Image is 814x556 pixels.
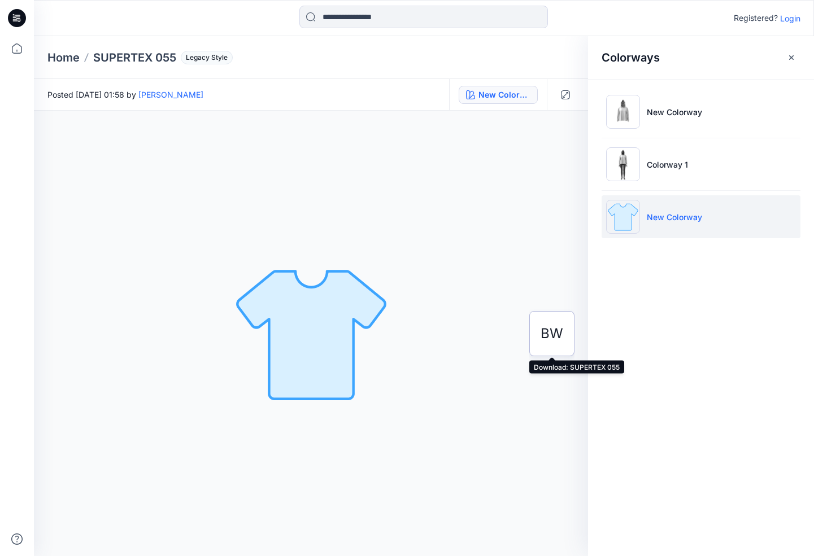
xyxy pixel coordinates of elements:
[181,51,233,64] span: Legacy Style
[138,90,203,99] a: [PERSON_NAME]
[602,51,660,64] h2: Colorways
[606,147,640,181] img: Colorway 1
[647,106,702,118] p: New Colorway
[459,86,538,104] button: New Colorway
[47,89,203,100] span: Posted [DATE] 01:58 by
[734,11,778,25] p: Registered?
[606,200,640,234] img: New Colorway
[93,50,176,65] p: SUPERTEX 055
[541,323,563,344] span: BW
[780,12,800,24] p: Login
[647,211,702,223] p: New Colorway
[478,89,530,101] div: New Colorway
[606,95,640,129] img: New Colorway
[47,50,80,65] a: Home
[176,50,233,65] button: Legacy Style
[232,255,390,413] img: No Outline
[647,159,688,170] p: Colorway 1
